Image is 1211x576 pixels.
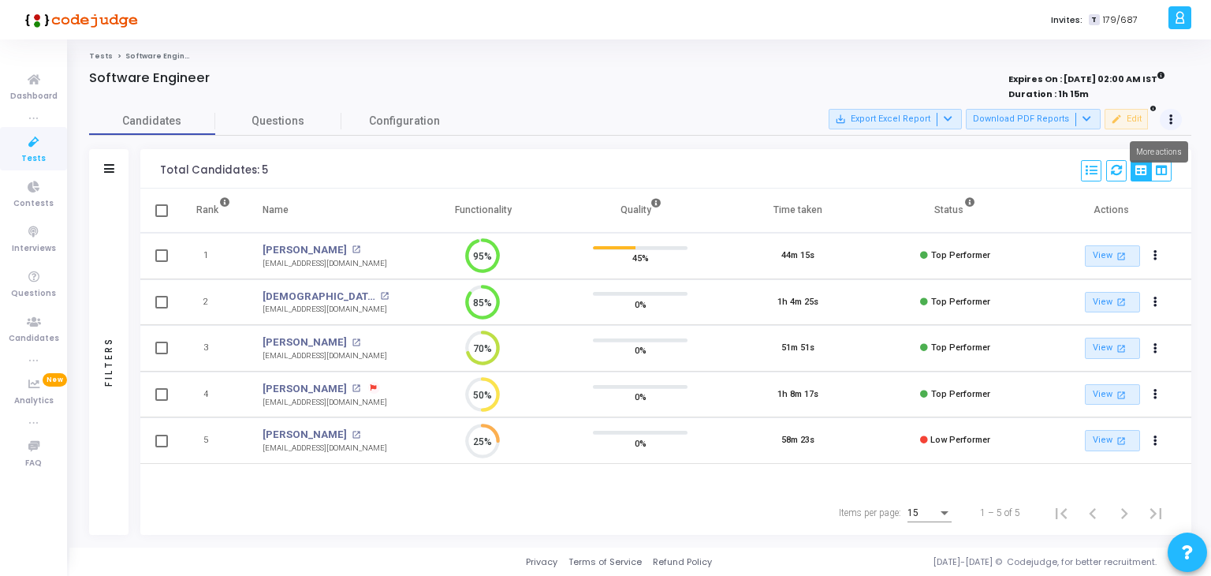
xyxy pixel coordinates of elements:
[1145,338,1167,360] button: Actions
[89,70,210,86] h4: Software Engineer
[526,555,557,569] a: Privacy
[907,508,952,519] mat-select: Items per page:
[1140,497,1172,529] button: Last page
[180,189,247,233] th: Rank
[380,292,389,301] mat-icon: open_in_new
[568,555,642,569] a: Terms of Service
[11,287,56,301] span: Questions
[632,250,649,266] span: 45%
[653,555,712,569] a: Refund Policy
[10,90,58,103] span: Dashboard
[1145,245,1167,267] button: Actions
[1115,434,1128,447] mat-icon: open_in_new
[1008,88,1089,100] strong: Duration : 1h 15m
[773,201,822,219] div: Time taken
[263,397,387,409] div: [EMAIL_ADDRESS][DOMAIN_NAME]
[1105,109,1148,129] button: Edit
[263,304,389,316] div: [EMAIL_ADDRESS][DOMAIN_NAME]
[877,189,1034,233] th: Status
[966,109,1100,129] button: Download PDF Reports
[215,113,341,129] span: Questions
[980,506,1020,520] div: 1 – 5 of 5
[712,555,1191,569] div: [DATE]-[DATE] © Codejudge, for better recruitment.
[1103,13,1138,27] span: 179/687
[1045,497,1077,529] button: First page
[781,342,814,355] div: 51m 51s
[562,189,720,233] th: Quality
[907,507,918,518] span: 15
[1115,388,1128,402] mat-icon: open_in_new
[1145,430,1167,452] button: Actions
[1111,114,1122,125] mat-icon: edit
[635,342,646,358] span: 0%
[352,431,360,439] mat-icon: open_in_new
[1130,141,1188,163] div: More actions
[635,296,646,312] span: 0%
[180,233,247,279] td: 1
[839,506,901,520] div: Items per page:
[1145,291,1167,313] button: Actions
[180,279,247,326] td: 2
[25,457,42,470] span: FAQ
[829,109,962,129] button: Export Excel Report
[404,189,562,233] th: Functionality
[21,152,46,166] span: Tests
[1115,249,1128,263] mat-icon: open_in_new
[931,342,990,353] span: Top Performer
[1145,383,1167,406] button: Actions
[13,197,54,211] span: Contests
[352,384,360,393] mat-icon: open_in_new
[14,395,54,408] span: Analytics
[102,275,116,448] div: Filters
[931,250,990,260] span: Top Performer
[263,289,375,305] a: [DEMOGRAPHIC_DATA]
[263,427,347,443] a: [PERSON_NAME]
[781,249,814,263] div: 44m 15s
[1109,497,1140,529] button: Next page
[1034,189,1191,233] th: Actions
[781,434,814,447] div: 58m 23s
[1115,342,1128,355] mat-icon: open_in_new
[1085,430,1140,451] a: View
[1008,69,1165,86] strong: Expires On : [DATE] 02:00 AM IST
[12,242,56,256] span: Interviews
[20,4,138,36] img: logo
[263,381,347,397] a: [PERSON_NAME]
[263,201,289,219] div: Name
[1085,292,1140,313] a: View
[835,114,846,125] mat-icon: save_alt
[263,350,387,362] div: [EMAIL_ADDRESS][DOMAIN_NAME]
[369,113,440,129] span: Configuration
[43,373,67,387] span: New
[9,332,59,346] span: Candidates
[931,297,990,307] span: Top Performer
[1085,245,1140,267] a: View
[1085,384,1140,406] a: View
[180,325,247,372] td: 3
[1115,295,1128,309] mat-icon: open_in_new
[635,435,646,451] span: 0%
[263,258,387,270] div: [EMAIL_ADDRESS][DOMAIN_NAME]
[263,335,347,350] a: [PERSON_NAME]
[180,372,247,418] td: 4
[89,51,1191,62] nav: breadcrumb
[352,338,360,347] mat-icon: open_in_new
[930,435,990,445] span: Low Performer
[125,51,199,61] span: Software Engineer
[263,443,387,454] div: [EMAIL_ADDRESS][DOMAIN_NAME]
[1085,338,1140,359] a: View
[1077,497,1109,529] button: Previous page
[263,242,347,258] a: [PERSON_NAME]
[931,389,990,399] span: Top Performer
[777,388,818,402] div: 1h 8m 17s
[635,389,646,405] span: 0%
[777,296,818,309] div: 1h 4m 25s
[1051,13,1082,27] label: Invites:
[352,245,360,254] mat-icon: open_in_new
[160,164,268,177] div: Total Candidates: 5
[1089,14,1099,26] span: T
[89,51,113,61] a: Tests
[89,113,215,129] span: Candidates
